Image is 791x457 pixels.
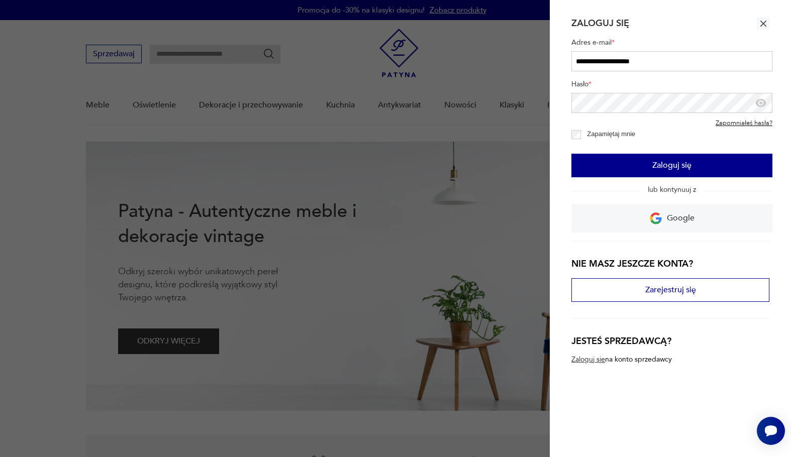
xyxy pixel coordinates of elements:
a: Zaloguj się [571,356,605,364]
h2: Zaloguj się [571,17,629,30]
a: Zapomniałeś hasła? [716,120,772,128]
label: Hasło [571,79,772,93]
iframe: Smartsupp widget button [757,417,785,445]
h3: Nie masz jeszcze konta? [571,258,769,270]
p: Google [667,210,695,226]
label: Zapamiętaj mnie [587,130,635,138]
a: Google [571,204,772,233]
button: Zarejestruj się [571,278,769,302]
h3: Jesteś sprzedawcą? [571,335,769,348]
span: lub kontynuuj z [640,185,704,194]
img: Ikona Google [650,212,662,224]
button: Zaloguj się [571,154,772,177]
label: Adres e-mail [571,38,772,51]
p: na konto sprzedawcy [605,356,672,364]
